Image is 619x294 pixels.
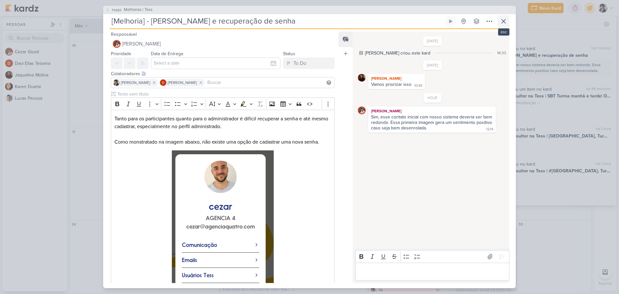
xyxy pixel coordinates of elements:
[151,51,183,56] label: Data de Entrega
[293,59,306,67] div: To Do
[122,40,161,48] span: [PERSON_NAME]
[369,75,424,82] div: [PERSON_NAME]
[151,57,280,69] input: Select a date
[371,114,493,131] div: Sim, esse contato inicial com nosso sistema deveria ser bem redondo. Essa primeira imagem gera um...
[121,80,150,86] span: [PERSON_NAME]
[365,50,430,56] div: [PERSON_NAME] criou este kard
[371,82,411,87] div: Vamos priorizar isso
[111,70,335,77] div: Colaboradores
[369,108,495,114] div: [PERSON_NAME]
[114,138,331,146] p: Como monstratado na imagem abaixo, não existe uma opção de cadastrar uma nova senha.
[160,79,166,86] img: Davi Elias Teixeira
[111,32,137,37] label: Responsável
[111,51,131,56] label: Prioridade
[116,91,335,97] input: Texto sem título
[113,40,121,48] img: Cezar Giusti
[168,80,197,86] span: [PERSON_NAME]
[283,51,295,56] label: Status
[206,79,333,86] input: Buscar
[283,57,335,69] button: To Do
[355,263,509,280] div: Editor editing area: main
[113,79,120,86] img: Pedro Luahn Simões
[414,83,422,88] div: 10:45
[497,50,506,56] div: 16:33
[114,115,331,130] p: Tanto para os participantes quanto para o administrador é difícil recuperar a senha e até mesmo c...
[486,127,493,132] div: 12:14
[355,250,509,263] div: Editor toolbar
[111,38,335,50] button: [PERSON_NAME]
[448,19,453,24] div: Ligar relógio
[110,15,444,27] input: Kard Sem Título
[111,97,335,110] div: Editor toolbar
[358,106,366,114] img: Cezar Giusti
[358,74,366,82] img: Jaqueline Molina
[498,28,509,35] div: esc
